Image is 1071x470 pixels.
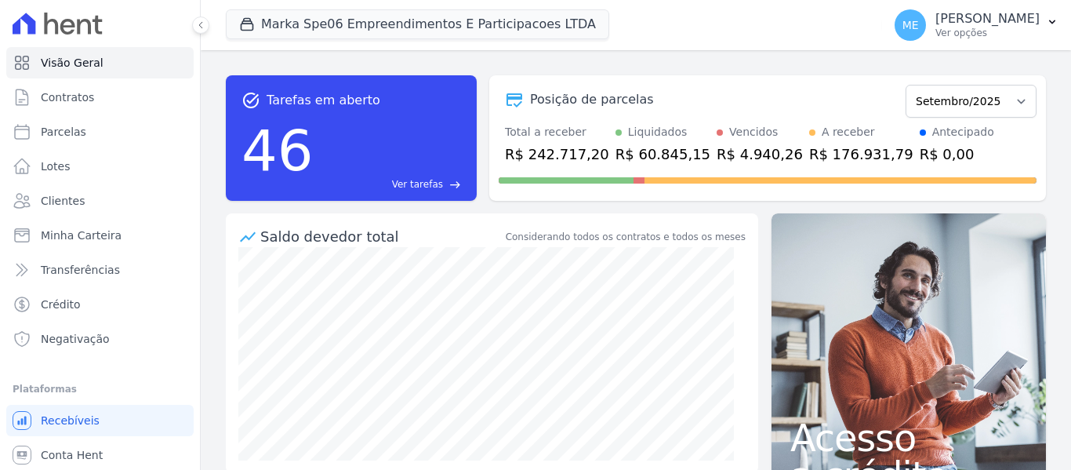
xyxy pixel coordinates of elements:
[882,3,1071,47] button: ME [PERSON_NAME] Ver opções
[932,124,994,140] div: Antecipado
[530,90,654,109] div: Posição de parcelas
[6,289,194,320] a: Crédito
[449,179,461,191] span: east
[6,116,194,148] a: Parcelas
[41,297,81,312] span: Crédito
[6,323,194,355] a: Negativação
[226,9,609,39] button: Marka Spe06 Empreendimentos E Participacoes LTDA
[392,177,443,191] span: Ver tarefas
[505,124,609,140] div: Total a receber
[41,55,103,71] span: Visão Geral
[6,185,194,217] a: Clientes
[615,144,710,165] div: R$ 60.845,15
[6,405,194,436] a: Recebíveis
[506,230,746,244] div: Considerando todos os contratos e todos os meses
[809,144,913,165] div: R$ 176.931,79
[6,82,194,113] a: Contratos
[920,144,994,165] div: R$ 0,00
[260,226,503,247] div: Saldo devedor total
[935,27,1040,39] p: Ver opções
[935,11,1040,27] p: [PERSON_NAME]
[320,177,461,191] a: Ver tarefas east
[13,380,187,399] div: Plataformas
[6,220,194,251] a: Minha Carteira
[505,144,609,165] div: R$ 242.717,20
[241,110,314,191] div: 46
[717,144,803,165] div: R$ 4.940,26
[41,262,120,278] span: Transferências
[902,20,919,31] span: ME
[267,91,380,110] span: Tarefas em aberto
[628,124,688,140] div: Liquidados
[41,193,85,209] span: Clientes
[41,124,86,140] span: Parcelas
[41,413,100,428] span: Recebíveis
[790,419,1027,457] span: Acesso
[41,447,103,463] span: Conta Hent
[41,158,71,174] span: Lotes
[6,151,194,182] a: Lotes
[822,124,875,140] div: A receber
[241,91,260,110] span: task_alt
[41,89,94,105] span: Contratos
[41,331,110,347] span: Negativação
[6,47,194,78] a: Visão Geral
[41,228,122,243] span: Minha Carteira
[729,124,778,140] div: Vencidos
[6,254,194,286] a: Transferências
